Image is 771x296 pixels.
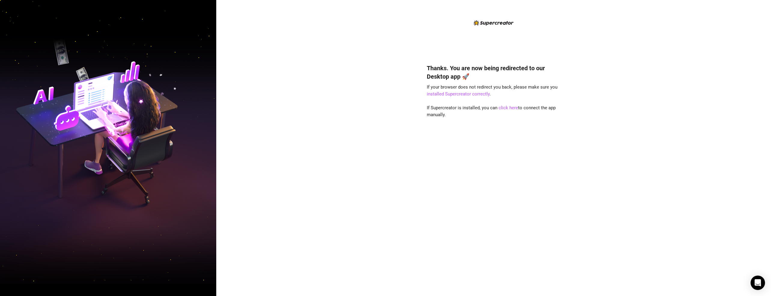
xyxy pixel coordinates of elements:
span: If your browser does not redirect you back, please make sure you . [427,84,557,97]
span: If Supercreator is installed, you can to connect the app manually. [427,105,556,118]
img: logo-BBDzfeDw.svg [474,20,514,26]
div: Open Intercom Messenger [751,276,765,290]
a: installed Supercreator correctly [427,91,490,97]
a: click here [499,105,518,110]
h4: Thanks. You are now being redirected to our Desktop app 🚀 [427,64,561,81]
